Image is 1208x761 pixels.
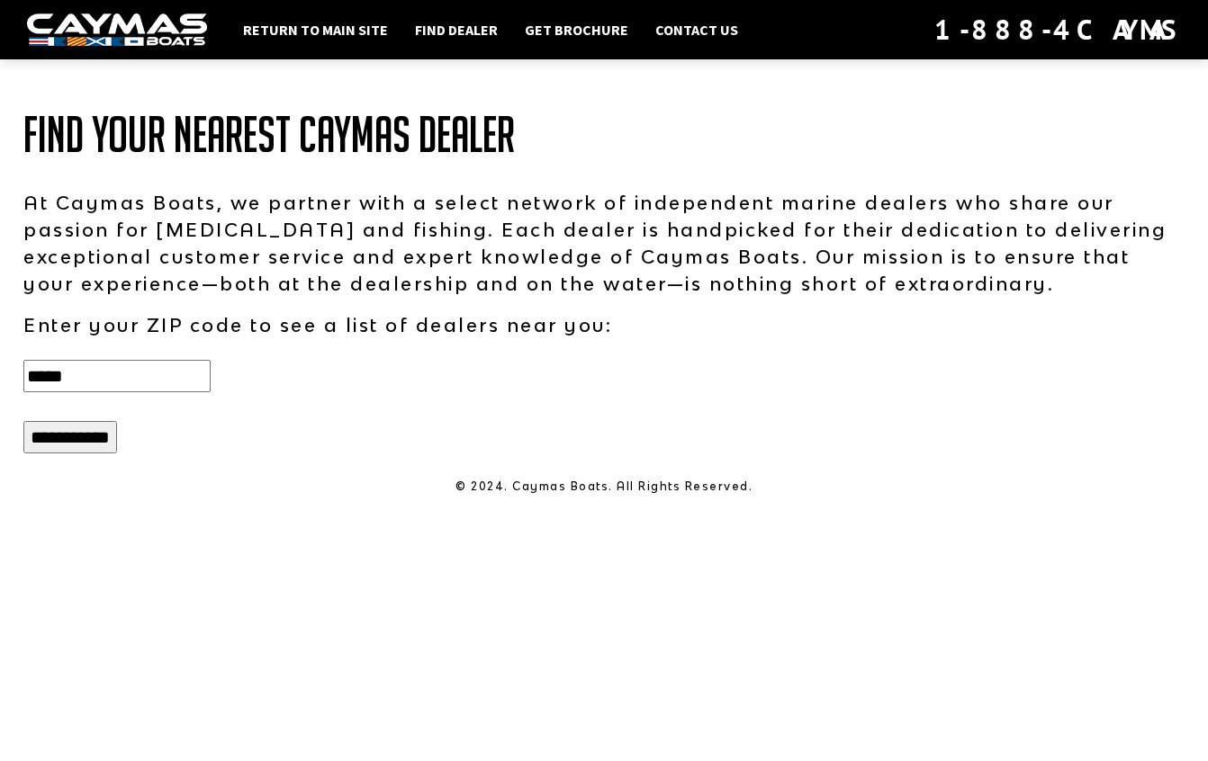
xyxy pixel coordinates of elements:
[23,189,1185,297] p: At Caymas Boats, we partner with a select network of independent marine dealers who share our pas...
[516,18,637,41] a: Get Brochure
[27,13,207,47] img: white-logo-c9c8dbefe5ff5ceceb0f0178aa75bf4bb51f6bca0971e226c86eb53dfe498488.png
[406,18,507,41] a: Find Dealer
[934,10,1181,49] div: 1-888-4CAYMAS
[23,479,1185,495] p: © 2024. Caymas Boats. All Rights Reserved.
[23,311,1185,338] p: Enter your ZIP code to see a list of dealers near you:
[646,18,747,41] a: Contact Us
[234,18,397,41] a: Return to main site
[23,108,1185,162] h1: Find Your Nearest Caymas Dealer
